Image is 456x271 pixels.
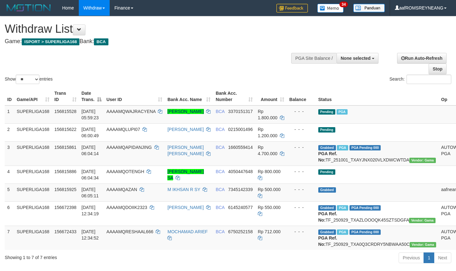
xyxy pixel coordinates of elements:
th: ID [5,88,14,105]
b: PGA Ref. No: [318,235,337,247]
h1: Withdraw List [5,23,298,35]
span: AAAAMQOTENGH [107,169,144,174]
td: SUPERLIGA168 [14,226,52,250]
div: - - - [289,108,313,115]
span: Pending [318,127,335,133]
b: PGA Ref. No: [318,151,337,162]
b: PGA Ref. No: [318,211,337,223]
span: BCA [216,169,224,174]
th: User ID: activate to sort column ascending [104,88,165,105]
div: Showing 1 to 7 of 7 entries [5,252,185,261]
span: Copy 1660559414 to clipboard [228,145,253,150]
th: Bank Acc. Number: activate to sort column ascending [213,88,255,105]
span: AAAAMQLUPI07 [107,127,140,132]
span: 34 [339,2,348,7]
td: SUPERLIGA168 [14,141,52,166]
span: Vendor URL: https://trx31.1velocity.biz [410,242,436,247]
span: Marked by aafchoeunmanni [337,145,348,150]
span: 156672433 [55,229,77,234]
a: [PERSON_NAME] [167,127,204,132]
span: [DATE] 06:04:34 [82,169,99,180]
input: Search: [407,75,451,84]
a: [PERSON_NAME] [167,205,204,210]
span: 156815886 [55,169,77,174]
span: Rp 550.000 [258,205,280,210]
td: 1 [5,105,14,124]
span: AAAAMQAZAN [107,187,137,192]
span: PGA Pending [349,145,381,150]
a: Stop [429,64,447,74]
th: Game/API: activate to sort column ascending [14,88,52,105]
span: AAAAMQDOIIK2323 [107,205,147,210]
span: AAAAMQRESHAAL666 [107,229,153,234]
th: Date Trans.: activate to sort column descending [79,88,104,105]
img: Feedback.jpg [276,4,308,13]
td: SUPERLIGA168 [14,201,52,226]
td: 7 [5,226,14,250]
span: Copy 7345142339 to clipboard [228,187,253,192]
a: M IKHSAN R SY [167,187,200,192]
span: [DATE] 12:34:52 [82,229,99,240]
th: Balance [287,88,316,105]
span: ISPORT > SUPERLIGA168 [22,38,79,45]
a: Run Auto-Refresh [397,53,447,64]
span: Grabbed [318,187,336,193]
span: Grabbed [318,145,336,150]
span: Copy 6750252158 to clipboard [228,229,253,234]
span: AAAAMQAPIDANJING [107,145,152,150]
h4: Game: Bank: [5,38,298,45]
a: [PERSON_NAME] [PERSON_NAME] [167,145,204,156]
span: Rp 4.700.000 [258,145,277,156]
span: PGA Pending [349,205,381,211]
img: panduan.png [353,4,385,12]
span: Copy 0215001496 to clipboard [228,127,253,132]
span: Marked by aafsoycanthlai [337,229,348,235]
span: Grabbed [318,205,336,211]
span: BCA [216,187,224,192]
a: [PERSON_NAME] [167,109,204,114]
div: - - - [289,168,313,175]
span: BCA [216,127,224,132]
span: Rp 800.000 [258,169,280,174]
a: [PERSON_NAME] SA [167,169,204,180]
span: [DATE] 06:05:11 [82,187,99,198]
span: Pending [318,169,335,175]
span: 156815861 [55,145,77,150]
button: None selected [337,53,378,64]
span: [DATE] 06:04:14 [82,145,99,156]
div: - - - [289,229,313,235]
td: TF_250929_TXAZLOOOQK45SZTSDGFA [316,201,439,226]
span: BCA [216,109,224,114]
td: 2 [5,123,14,141]
span: Marked by aafchoeunmanni [337,109,348,115]
span: None selected [341,56,371,61]
span: BCA [216,229,224,234]
label: Show entries [5,75,53,84]
span: BCA [216,205,224,210]
th: Bank Acc. Name: activate to sort column ascending [165,88,213,105]
span: Grabbed [318,229,336,235]
div: - - - [289,204,313,211]
span: [DATE] 06:00:49 [82,127,99,138]
a: 1 [424,252,434,263]
span: BCA [216,145,224,150]
td: TF_251001_TXAYJNX020VLXDWCWTDA [316,141,439,166]
span: PGA Pending [349,229,381,235]
td: SUPERLIGA168 [14,183,52,201]
th: Amount: activate to sort column ascending [255,88,287,105]
img: Button%20Memo.svg [317,4,344,13]
span: [DATE] 12:34:19 [82,205,99,216]
a: Next [434,252,451,263]
span: Vendor URL: https://trx31.1velocity.biz [409,158,436,163]
span: Rp 1.800.000 [258,109,277,120]
span: Rp 712.000 [258,229,280,234]
td: TF_250929_TXA0Q3CRDRY5NBWAA50C [316,226,439,250]
td: 3 [5,141,14,166]
span: AAAAMQWAJRACYENA [107,109,156,114]
div: - - - [289,126,313,133]
span: Copy 3370151317 to clipboard [228,109,253,114]
span: Copy 6145240577 to clipboard [228,205,253,210]
span: 156672398 [55,205,77,210]
td: SUPERLIGA168 [14,123,52,141]
div: - - - [289,144,313,150]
